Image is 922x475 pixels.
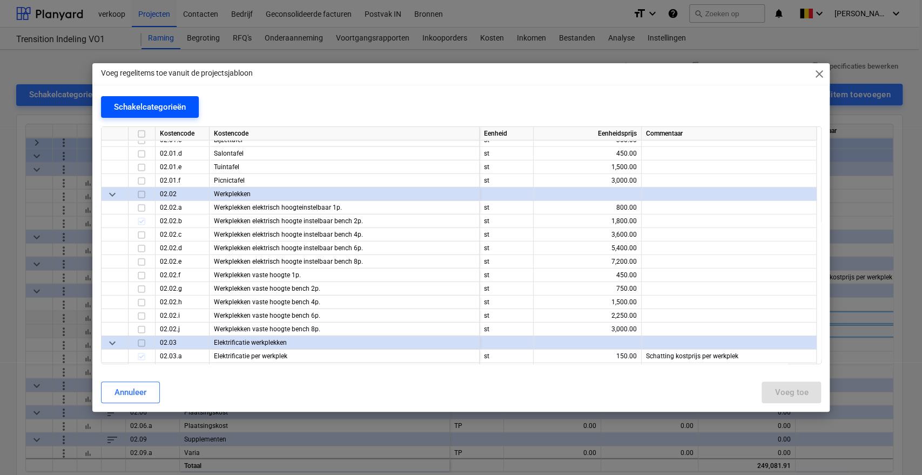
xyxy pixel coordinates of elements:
div: st [480,242,534,255]
div: 02.02.c [156,228,210,242]
div: st [480,228,534,242]
div: st [480,323,534,336]
div: Elektrificatie werkplekken [210,336,480,350]
div: Werkplekken vaste hoogte bench 8p. [210,323,480,336]
div: Werkplekken vaste hoogte bench 6p. [210,309,480,323]
div: 02.03.b [156,363,210,377]
div: 02.02 [156,188,210,201]
div: Werkplekken vaste hoogte bench 2p. [210,282,480,296]
div: Kostencode [210,127,480,141]
div: 02.03 [156,336,210,350]
div: 02.02.a [156,201,210,215]
div: st [480,282,534,296]
div: 1,500.00 [538,160,637,174]
button: Annuleer [101,382,160,403]
div: Schatting kostprijs per werkplek [642,350,817,363]
div: 02.02.j [156,323,210,336]
div: st [480,160,534,174]
div: Picnictafel [210,174,480,188]
div: 1,500.00 [538,296,637,309]
div: 150.00 [538,363,637,377]
div: st [480,309,534,323]
div: Werkplekken vaste hoogte 1p. [210,269,480,282]
div: 3,000.00 [538,323,637,336]
div: Werkplekken elektrisch hoogte instelbaar bench 2p. [210,215,480,228]
div: Tuintafel [210,160,480,174]
div: 750.00 [538,282,637,296]
div: Schakelcategorieën [114,100,186,114]
button: Schakelcategorieën [101,96,199,118]
div: 02.02.b [156,215,210,228]
span: close [812,68,825,81]
div: Kostencode [156,127,210,141]
div: st [480,201,534,215]
div: 02.02.h [156,296,210,309]
div: st [480,215,534,228]
div: Werkplekken elektrisch hoogteinstelbaar 1p. [210,201,480,215]
span: keyboard_arrow_down [106,188,119,201]
div: Werkplekken elektrisch hoogte instelbaar bench 6p. [210,242,480,255]
div: Werkplekken elektrisch hoogte instelbaar bench 8p. [210,255,480,269]
div: 5,400.00 [538,242,637,255]
div: 150.00 [538,350,637,363]
p: Voeg regelitems toe vanuit de projectsjabloon [101,68,253,79]
div: 2,250.00 [538,309,637,323]
div: Chatwidget [868,423,922,475]
div: 3,600.00 [538,228,637,242]
div: 3,000.00 [538,174,637,188]
span: keyboard_arrow_down [106,337,119,350]
div: Elektrificatie per werkplek [210,350,480,363]
div: 800.00 [538,201,637,215]
div: 02.02.e [156,255,210,269]
div: st [480,363,534,377]
div: Commentaar [642,127,817,141]
div: Werkplekken vaste hoogte bench 4p. [210,296,480,309]
div: 450.00 [538,147,637,160]
div: Werkplekken elektrisch hoogte instelbaar bench 4p. [210,228,480,242]
div: 02.03.a [156,350,210,363]
div: 1,800.00 [538,215,637,228]
div: 02.02.f [156,269,210,282]
div: Annuleer [115,385,146,399]
div: Eenheidsprijs [534,127,642,141]
div: 7,200.00 [538,255,637,269]
div: st [480,350,534,363]
div: 02.01.d [156,147,210,160]
div: Eenheid [480,127,534,141]
div: st [480,174,534,188]
div: Elektrificatie per vergadertafel [210,363,480,377]
div: st [480,255,534,269]
div: st [480,296,534,309]
div: 450.00 [538,269,637,282]
div: 02.01.e [156,160,210,174]
div: Salontafel [210,147,480,160]
div: 02.02.d [156,242,210,255]
iframe: Chat Widget [868,423,922,475]
div: st [480,269,534,282]
div: 02.01.f [156,174,210,188]
div: 02.02.i [156,309,210,323]
div: Werkplekken [210,188,480,201]
div: 02.02.g [156,282,210,296]
div: st [480,147,534,160]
